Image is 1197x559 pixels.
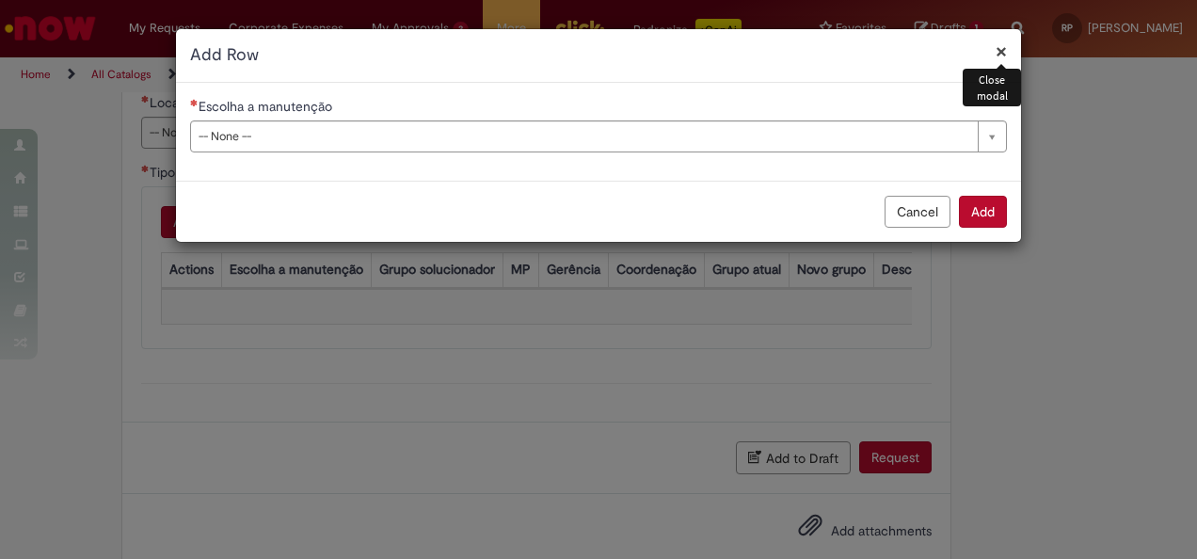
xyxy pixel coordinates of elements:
span: -- None -- [199,121,968,152]
span: Escolha a manutenção [199,98,336,115]
div: Close modal [963,69,1021,106]
span: Required [190,99,199,106]
button: Close modal [996,41,1007,61]
button: Add [959,196,1007,228]
h2: Add Row [190,43,1007,68]
button: Cancel [885,196,950,228]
